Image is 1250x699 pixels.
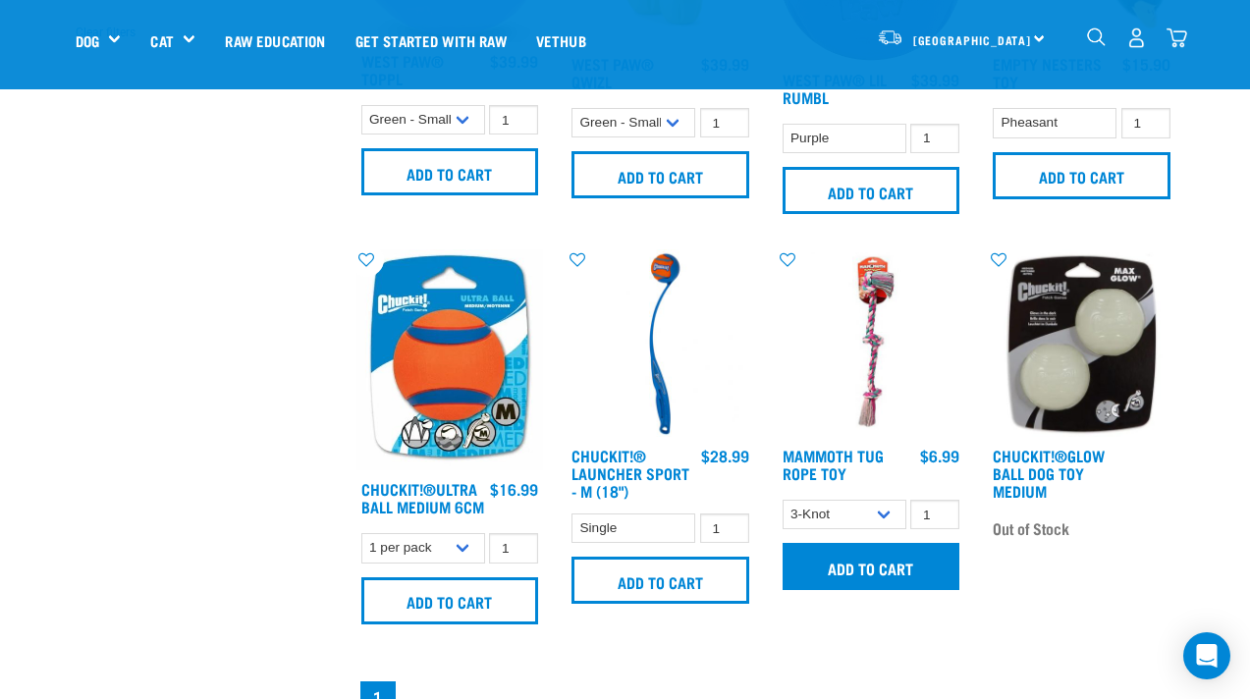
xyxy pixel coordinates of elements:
a: Chuckit!®Glow Ball Dog Toy Medium [993,451,1105,495]
img: home-icon@2x.png [1167,27,1187,48]
input: 1 [700,108,749,138]
a: Chuckit!®Ultra Ball Medium 6cm [361,484,484,511]
span: Out of Stock [993,513,1069,543]
input: 1 [1121,108,1170,138]
div: $16.99 [490,480,538,498]
img: Mammoth 3-Knot Tug [778,249,965,437]
input: 1 [910,124,959,154]
img: van-moving.png [877,28,903,46]
input: Add to cart [783,543,960,590]
img: A237296 [988,249,1175,437]
input: Add to cart [361,577,539,624]
input: Add to cart [571,151,749,198]
input: Add to cart [361,148,539,195]
input: 1 [700,513,749,544]
img: 152248chuck it ultra ball med 0013909 [356,249,544,470]
img: Bb5c5226 acd4 4c0e 81f5 c383e1e1d35b 1 35d3d51dffbaba34a78f507489e2669f [567,249,754,437]
a: Vethub [521,1,601,80]
a: West Paw® Lil Rumbl [783,75,887,101]
img: user.png [1126,27,1147,48]
div: $6.99 [920,447,959,464]
a: Chuckit!® Launcher Sport - M (18") [571,451,689,495]
a: Cat [150,29,173,52]
input: Add to cart [571,557,749,604]
img: home-icon-1@2x.png [1087,27,1106,46]
a: Mammoth Tug Rope Toy [783,451,884,477]
a: Raw Education [210,1,340,80]
input: 1 [489,533,538,564]
span: [GEOGRAPHIC_DATA] [913,36,1032,43]
a: Dog [76,29,99,52]
a: Get started with Raw [341,1,521,80]
input: 1 [489,105,538,135]
input: Add to cart [783,167,960,214]
div: $28.99 [701,447,749,464]
input: Add to cart [993,152,1170,199]
div: Open Intercom Messenger [1183,632,1230,679]
input: 1 [910,500,959,530]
